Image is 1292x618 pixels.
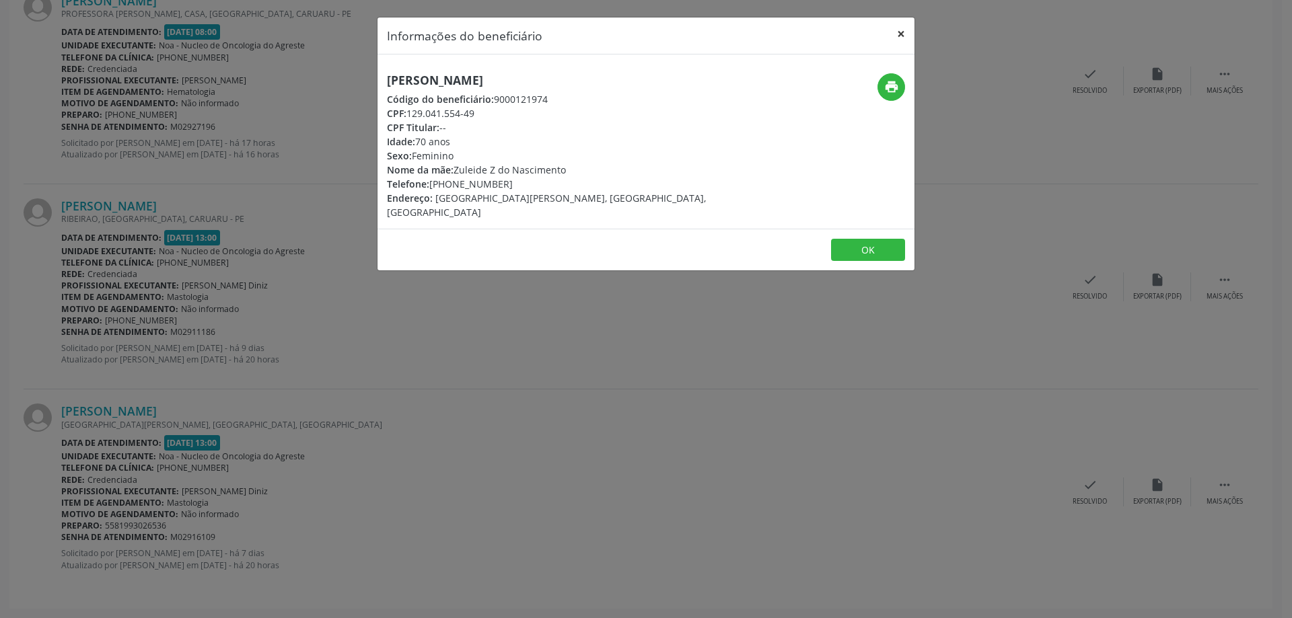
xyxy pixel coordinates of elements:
[387,149,726,163] div: Feminino
[387,149,412,162] span: Sexo:
[387,192,433,204] span: Endereço:
[877,73,905,101] button: print
[387,178,429,190] span: Telefone:
[387,177,726,191] div: [PHONE_NUMBER]
[387,27,542,44] h5: Informações do beneficiário
[387,92,726,106] div: 9000121974
[387,120,726,134] div: --
[387,106,726,120] div: 129.041.554-49
[387,135,415,148] span: Idade:
[387,163,726,177] div: Zuleide Z do Nascimento
[387,93,494,106] span: Código do beneficiário:
[387,192,706,219] span: [GEOGRAPHIC_DATA][PERSON_NAME], [GEOGRAPHIC_DATA], [GEOGRAPHIC_DATA]
[831,239,905,262] button: OK
[387,121,439,134] span: CPF Titular:
[888,17,914,50] button: Close
[387,134,726,149] div: 70 anos
[387,163,454,176] span: Nome da mãe:
[387,107,406,120] span: CPF:
[884,79,899,94] i: print
[387,73,726,87] h5: [PERSON_NAME]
